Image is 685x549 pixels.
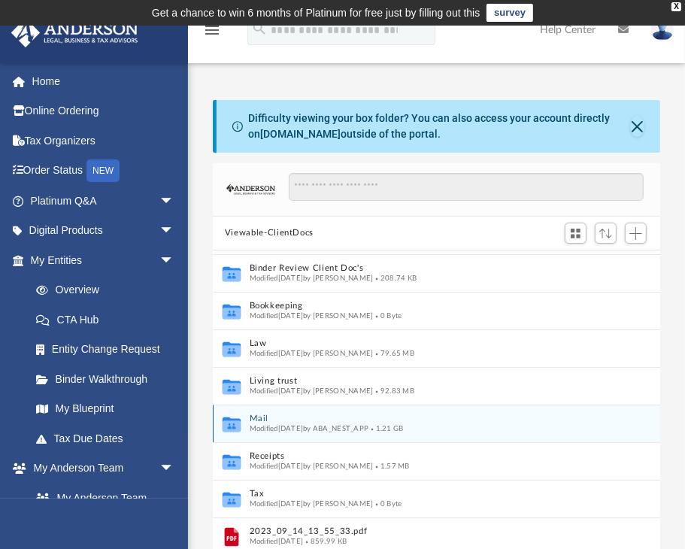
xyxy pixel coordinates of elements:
a: Overview [21,275,197,305]
button: Switch to Grid View [565,223,587,244]
button: Close [630,116,644,137]
button: 2023_09_14_13_55_33.pdf [250,526,595,536]
input: Search files and folders [289,173,644,202]
span: Modified [DATE] [250,537,304,544]
span: Modified [DATE] by [PERSON_NAME] [250,274,374,281]
a: My Blueprint [21,394,189,424]
div: Get a chance to win 6 months of Platinum for free just by filling out this [152,4,480,22]
i: menu [203,21,221,39]
a: My Entitiesarrow_drop_down [11,245,197,275]
a: Order StatusNEW [11,156,197,187]
span: 859.99 KB [303,537,347,544]
a: Tax Organizers [11,126,197,156]
a: [DOMAIN_NAME] [260,128,341,140]
a: Tax Due Dates [21,423,197,453]
img: User Pic [651,19,674,41]
span: Modified [DATE] by [PERSON_NAME] [250,462,374,469]
button: Mail [250,414,595,423]
button: Receipts [250,451,595,461]
span: Modified [DATE] by [PERSON_NAME] [250,499,374,507]
span: Modified [DATE] by [PERSON_NAME] [250,387,374,394]
div: Difficulty viewing your box folder? You can also access your account directly on outside of the p... [248,111,629,142]
a: menu [203,29,221,39]
button: Binder Review Client Doc's [250,263,595,273]
span: Modified [DATE] by [PERSON_NAME] [250,311,374,319]
span: Modified [DATE] by ABA_NEST_APP [250,424,369,432]
button: Bookkeeping [250,301,595,311]
i: search [251,20,268,37]
span: arrow_drop_down [159,245,189,276]
span: 0 Byte [373,499,402,507]
span: 79.65 MB [373,349,414,356]
div: close [671,2,681,11]
span: 0 Byte [373,311,402,319]
a: Home [11,66,197,96]
span: 1.57 MB [373,462,409,469]
button: Add [625,223,647,244]
span: 1.21 GB [368,424,403,432]
a: survey [486,4,533,22]
span: 208.74 KB [373,274,417,281]
a: CTA Hub [21,305,197,335]
button: Law [250,338,595,348]
span: arrow_drop_down [159,453,189,484]
span: Modified [DATE] by [PERSON_NAME] [250,349,374,356]
a: My Anderson Teamarrow_drop_down [11,453,189,484]
button: Tax [250,489,595,499]
span: 92.83 MB [373,387,414,394]
a: Binder Walkthrough [21,364,197,394]
button: Viewable-ClientDocs [225,226,314,240]
a: My Anderson Team [21,483,182,513]
div: NEW [86,159,120,182]
button: Living trust [250,376,595,386]
button: Sort [595,223,617,243]
a: Online Ordering [11,96,197,126]
a: Entity Change Request [21,335,197,365]
img: Anderson Advisors Platinum Portal [7,18,143,47]
a: Digital Productsarrow_drop_down [11,216,197,246]
span: arrow_drop_down [159,216,189,247]
span: arrow_drop_down [159,186,189,217]
a: Platinum Q&Aarrow_drop_down [11,186,197,216]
